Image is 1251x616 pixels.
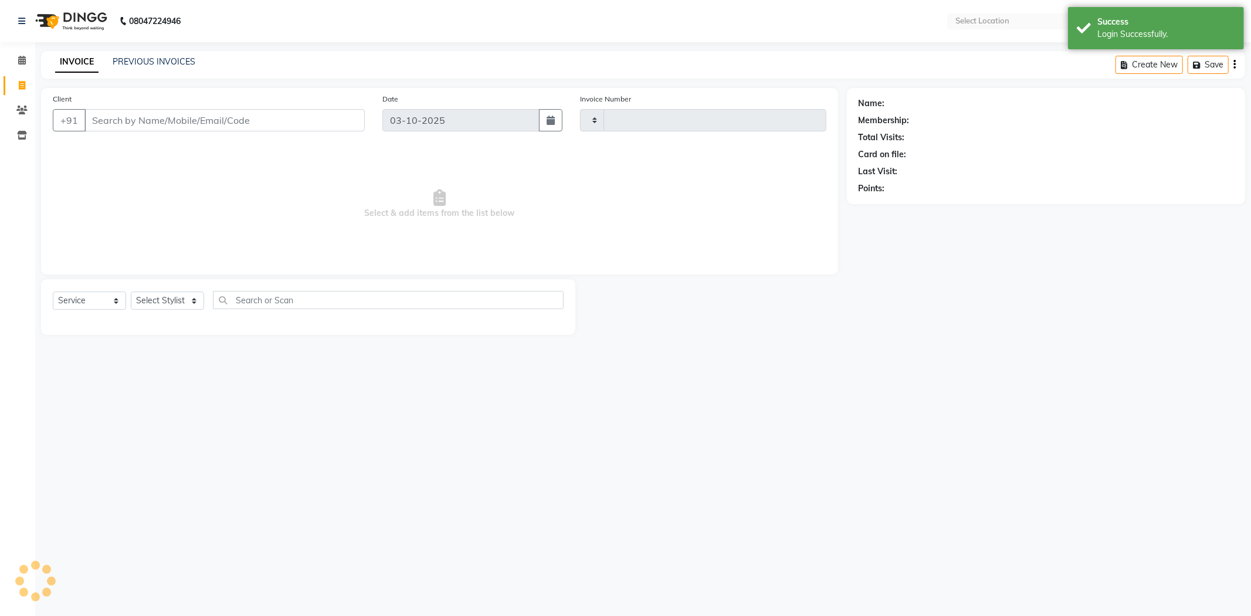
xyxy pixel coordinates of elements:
div: Membership: [859,114,910,127]
div: Name: [859,97,885,110]
button: Create New [1116,56,1183,74]
label: Invoice Number [580,94,631,104]
div: Total Visits: [859,131,905,144]
button: +91 [53,109,86,131]
input: Search or Scan [213,291,564,309]
span: Select & add items from the list below [53,145,826,263]
div: Points: [859,182,885,195]
a: INVOICE [55,52,99,73]
img: logo [30,5,110,38]
div: Login Successfully. [1097,28,1235,40]
div: Select Location [955,15,1009,27]
b: 08047224946 [129,5,181,38]
div: Last Visit: [859,165,898,178]
input: Search by Name/Mobile/Email/Code [84,109,365,131]
button: Save [1188,56,1229,74]
a: PREVIOUS INVOICES [113,56,195,67]
label: Client [53,94,72,104]
div: Success [1097,16,1235,28]
div: Card on file: [859,148,907,161]
label: Date [382,94,398,104]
